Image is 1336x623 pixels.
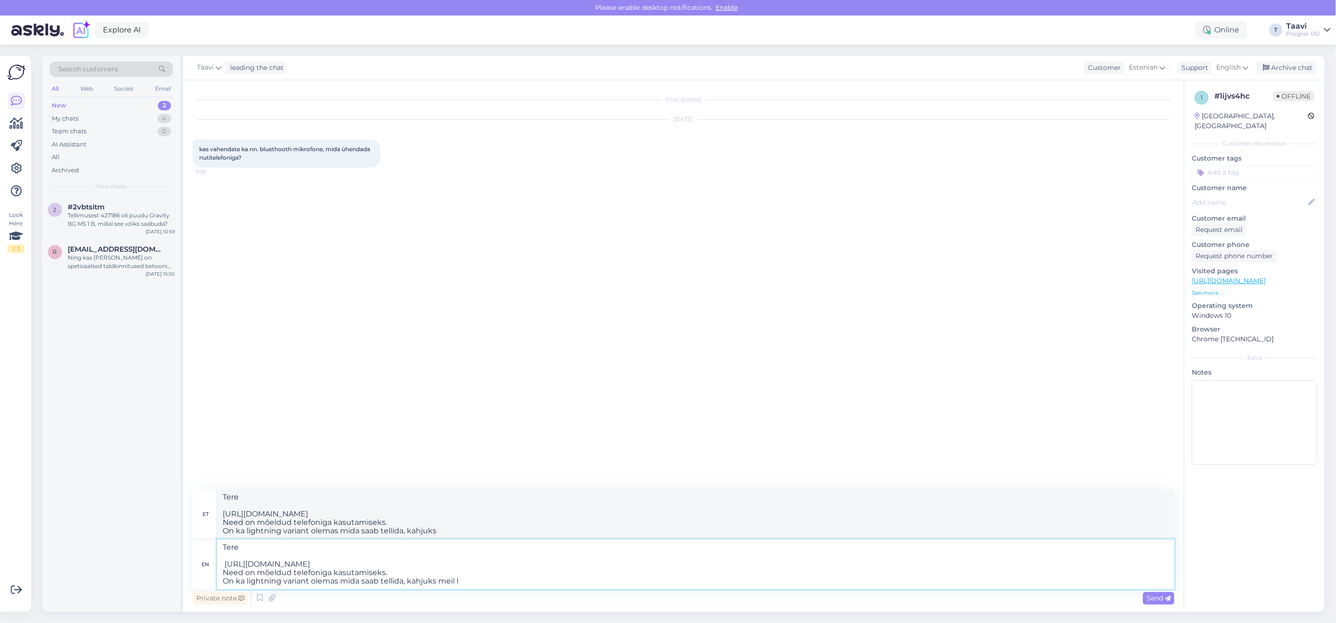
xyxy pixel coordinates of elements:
p: Customer phone [1192,240,1317,250]
input: Add name [1192,197,1306,208]
span: r [53,248,57,255]
a: Explore AI [95,22,149,38]
textarea: Tere [URL][DOMAIN_NAME] Need on mõeldud telefoniga kasutamiseks. On ka lightning variant olemas m... [217,539,1174,589]
div: Team chats [52,127,86,136]
span: reivohan@gmail.com [68,245,165,254]
div: Online [1196,22,1247,38]
div: Look Here [8,211,24,253]
div: Chat started [193,95,1174,104]
div: Extra [1192,354,1317,362]
span: #2vbtsitm [68,203,105,211]
div: Ning kas [PERSON_NAME] on spetsiaalsed taldkinnitused betooni jaoks? [68,254,175,270]
div: [GEOGRAPHIC_DATA], [GEOGRAPHIC_DATA] [1195,111,1308,131]
p: Customer tags [1192,154,1317,163]
div: [DATE] 15:50 [146,270,175,277]
div: en [202,556,210,572]
div: [DATE] 10:59 [146,228,175,235]
span: Estonian [1129,62,1157,73]
a: [URL][DOMAIN_NAME] [1192,277,1266,285]
div: New [52,101,66,110]
div: Tellimusest 427186 oli puudu Gravity BG MS 1 B, millal see võiks saabuda? [68,211,175,228]
div: Archive chat [1257,62,1316,74]
div: Taavi [1286,23,1320,30]
p: Visited pages [1192,266,1317,276]
p: Customer name [1192,183,1317,193]
span: Offline [1273,91,1314,101]
textarea: Tere [URL][DOMAIN_NAME] Need on mõeldud telefoniga kasutamiseks. On ka lightning variant olemas m... [217,489,1174,539]
div: [DATE] [193,115,1174,123]
span: Enable [713,3,741,12]
div: Customer [1084,63,1121,73]
div: Progear OÜ [1286,30,1320,38]
p: Chrome [TECHNICAL_ID] [1192,334,1317,344]
span: New chats [96,182,126,191]
div: Support [1178,63,1208,73]
p: Customer email [1192,214,1317,223]
p: Notes [1192,368,1317,377]
div: et [202,506,209,522]
div: Customer information [1192,139,1317,148]
div: Request phone number [1192,250,1277,262]
div: 0 [157,127,171,136]
div: 4 [157,114,171,123]
div: Request email [1192,223,1246,236]
div: Archived [52,166,79,175]
p: Browser [1192,324,1317,334]
span: 11:30 [195,168,231,175]
span: 2 [54,206,57,213]
div: 1 / 3 [8,245,24,253]
div: Email [153,83,173,95]
input: Add a tag [1192,165,1317,179]
div: All [50,83,61,95]
div: T [1269,23,1282,37]
div: All [52,153,60,162]
img: Askly Logo [8,63,25,81]
div: AI Assistant [52,140,86,149]
div: leading the chat [226,63,284,73]
span: Search customers [58,64,118,74]
span: Taavi [197,62,214,73]
span: kas vahendate ka nn. bluethooth mikrofone, mida ühendada nutitelefoniga? [199,146,372,161]
img: explore-ai [71,20,91,40]
p: Operating system [1192,301,1317,311]
a: TaaviProgear OÜ [1286,23,1330,38]
div: My chats [52,114,78,123]
div: Web [78,83,95,95]
div: Private note [193,592,248,605]
div: Socials [112,83,135,95]
p: Windows 10 [1192,311,1317,321]
div: # 1ijvs4hc [1214,91,1273,102]
span: Send [1147,594,1171,602]
div: 2 [158,101,171,110]
span: English [1216,62,1241,73]
p: See more ... [1192,289,1317,297]
span: 1 [1201,94,1203,101]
